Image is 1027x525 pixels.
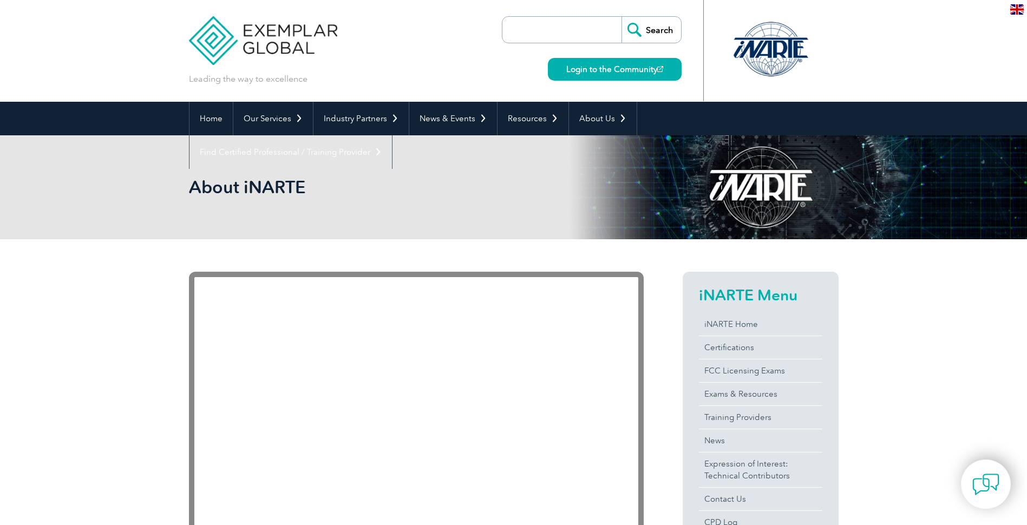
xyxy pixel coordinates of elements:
p: Leading the way to excellence [189,73,308,85]
a: News [699,429,822,452]
a: iNARTE Home [699,313,822,336]
a: FCC Licensing Exams [699,359,822,382]
h2: iNARTE Menu [699,286,822,304]
input: Search [622,17,681,43]
a: Resources [498,102,568,135]
a: Training Providers [699,406,822,429]
h2: About iNARTE [189,179,644,196]
a: About Us [569,102,637,135]
a: Exams & Resources [699,383,822,405]
a: Our Services [233,102,313,135]
img: contact-chat.png [972,471,999,498]
img: en [1010,4,1024,15]
img: open_square.png [657,66,663,72]
a: News & Events [409,102,497,135]
a: Login to the Community [548,58,682,81]
a: Home [189,102,233,135]
a: Certifications [699,336,822,359]
a: Industry Partners [313,102,409,135]
a: Contact Us [699,488,822,510]
a: Find Certified Professional / Training Provider [189,135,392,169]
a: Expression of Interest:Technical Contributors [699,452,822,487]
